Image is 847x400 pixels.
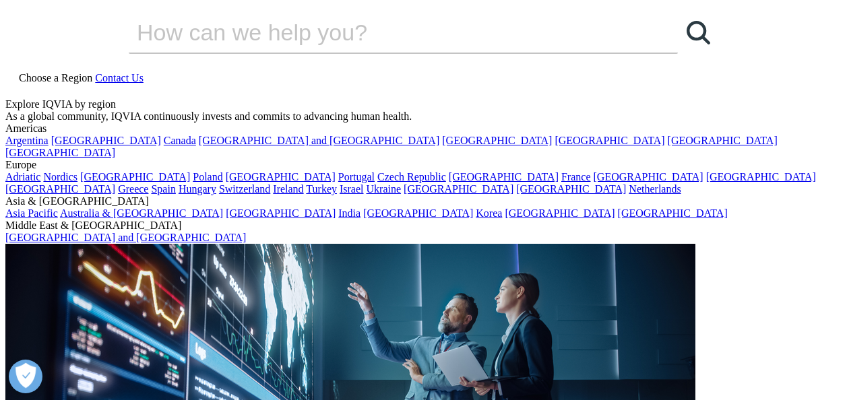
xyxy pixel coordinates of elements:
a: Ireland [273,183,303,195]
a: [GEOGRAPHIC_DATA] [5,147,115,158]
svg: Search [687,21,710,44]
a: [GEOGRAPHIC_DATA] [80,171,190,182]
a: Switzerland [219,183,270,195]
a: [GEOGRAPHIC_DATA] [51,135,161,146]
div: Europe [5,159,842,171]
a: Nordics [43,171,77,182]
a: Contact Us [95,72,144,84]
a: [GEOGRAPHIC_DATA] [618,207,728,219]
a: Israel [340,183,364,195]
a: Turkey [306,183,337,195]
a: Australia & [GEOGRAPHIC_DATA] [60,207,223,219]
a: Ukraine [367,183,402,195]
a: [GEOGRAPHIC_DATA] and [GEOGRAPHIC_DATA] [199,135,439,146]
a: [GEOGRAPHIC_DATA] [404,183,513,195]
a: India [338,207,360,219]
a: Search [678,12,718,53]
div: Middle East & [GEOGRAPHIC_DATA] [5,220,842,232]
button: Präferenzen öffnen [9,360,42,393]
a: [GEOGRAPHIC_DATA] [5,183,115,195]
a: [GEOGRAPHIC_DATA] [555,135,664,146]
div: Americas [5,123,842,135]
a: [GEOGRAPHIC_DATA] [226,171,336,182]
a: Hungary [179,183,216,195]
a: Portugal [338,171,375,182]
a: [GEOGRAPHIC_DATA] [516,183,626,195]
a: Spain [151,183,175,195]
a: [GEOGRAPHIC_DATA] and [GEOGRAPHIC_DATA] [5,232,246,243]
a: [GEOGRAPHIC_DATA] [706,171,816,182]
a: Asia Pacific [5,207,58,219]
a: Canada [164,135,196,146]
input: Search [129,12,639,53]
a: Argentina [5,135,49,146]
a: [GEOGRAPHIC_DATA] [363,207,473,219]
span: Choose a Region [19,72,92,84]
a: Poland [193,171,222,182]
a: [GEOGRAPHIC_DATA] [505,207,615,219]
div: Asia & [GEOGRAPHIC_DATA] [5,195,842,207]
div: Explore IQVIA by region [5,98,842,110]
a: [GEOGRAPHIC_DATA] [449,171,559,182]
a: [GEOGRAPHIC_DATA] [226,207,336,219]
a: Netherlands [629,183,681,195]
a: Czech Republic [377,171,446,182]
a: France [561,171,591,182]
a: Greece [118,183,148,195]
a: [GEOGRAPHIC_DATA] [668,135,778,146]
a: [GEOGRAPHIC_DATA] [442,135,552,146]
a: Korea [476,207,502,219]
div: As a global community, IQVIA continuously invests and commits to advancing human health. [5,110,842,123]
a: Adriatic [5,171,40,182]
a: [GEOGRAPHIC_DATA] [594,171,703,182]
